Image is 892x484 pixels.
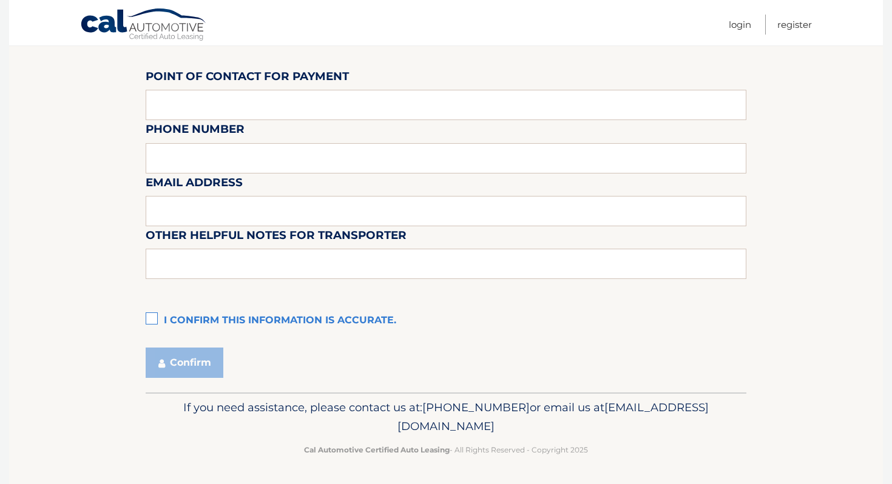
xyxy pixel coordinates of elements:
a: Login [729,15,751,35]
a: Cal Automotive [80,8,208,43]
label: I confirm this information is accurate. [146,309,746,333]
label: Other helpful notes for transporter [146,226,407,249]
p: If you need assistance, please contact us at: or email us at [154,398,738,437]
strong: Cal Automotive Certified Auto Leasing [304,445,450,454]
button: Confirm [146,348,223,378]
label: Email Address [146,173,243,196]
p: - All Rights Reserved - Copyright 2025 [154,443,738,456]
span: [PHONE_NUMBER] [422,400,530,414]
label: Point of Contact for Payment [146,67,349,90]
a: Register [777,15,812,35]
